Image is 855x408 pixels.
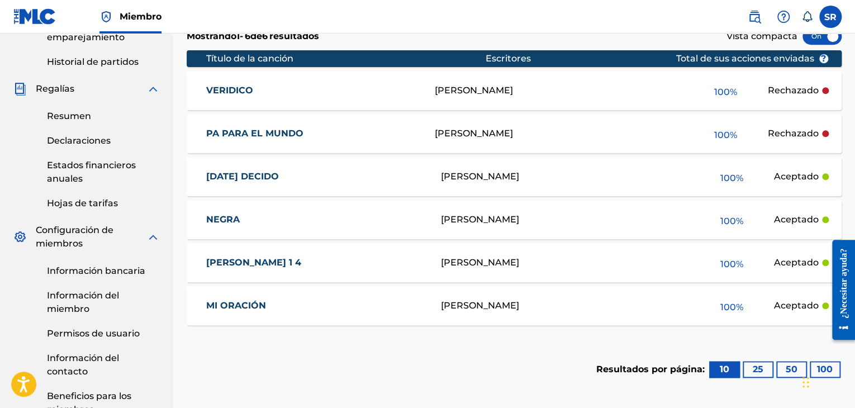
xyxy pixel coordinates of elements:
[47,353,119,377] font: Información del contacto
[486,53,531,64] font: Escritores
[709,361,740,378] button: 10
[802,366,809,399] div: Arrastrar
[441,300,519,311] font: [PERSON_NAME]
[206,85,253,96] font: VERIDICO
[206,257,301,268] font: [PERSON_NAME] 1 4
[47,290,119,314] font: Información del miembro
[726,31,797,41] font: Vista compacta
[736,173,743,183] font: %
[753,364,763,374] font: 25
[206,127,420,140] a: PA PARA EL MUNDO
[236,31,240,41] font: 1
[736,302,743,312] font: %
[262,31,268,41] font: 6
[714,130,730,140] font: 100
[47,265,145,276] font: Información bancaria
[47,110,160,123] a: Resumen
[596,364,705,374] font: Resultados por página:
[676,53,814,64] font: Total de sus acciones enviadas
[13,8,56,25] img: Logotipo del MLC
[47,352,160,378] a: Información del contacto
[777,10,790,23] img: ayuda
[206,170,426,183] a: [DATE] DECIDO
[206,213,426,226] a: NEGRA
[47,197,160,210] a: Hojas de tarifas
[120,11,161,22] font: Miembro
[13,82,27,96] img: Regalías
[743,361,773,378] button: 25
[819,6,842,28] div: Menú de usuario
[776,361,807,378] button: 50
[714,87,730,97] font: 100
[720,216,736,226] font: 100
[47,135,111,146] font: Declaraciones
[13,230,27,244] img: Configuración de miembros
[206,300,266,311] font: MI ORACIÓN
[206,53,293,64] font: Título de la canción
[768,85,819,96] font: Rechazado
[47,55,160,69] a: Historial de partidos
[206,214,240,225] font: NEGRA
[206,171,279,182] font: [DATE] DECIDO
[47,159,160,186] a: Estados financieros anuales
[736,216,743,226] font: %
[47,160,136,184] font: Estados financieros anuales
[748,10,761,23] img: buscar
[206,256,426,269] a: [PERSON_NAME] 1 4
[187,31,236,41] font: Mostrando
[720,302,736,312] font: 100
[206,84,420,97] a: VERIDICO
[824,230,855,350] iframe: Centro de recursos
[146,230,160,244] img: expandir
[774,300,819,311] font: Aceptado
[774,257,819,268] font: Aceptado
[441,257,519,268] font: [PERSON_NAME]
[47,327,160,340] a: Permisos de usuario
[206,128,303,139] font: PA PARA EL MUNDO
[768,128,819,139] font: Rechazado
[435,128,513,139] font: [PERSON_NAME]
[799,354,855,408] iframe: Widget de chat
[743,6,766,28] a: Búsqueda pública
[441,214,519,225] font: [PERSON_NAME]
[720,173,736,183] font: 100
[146,82,160,96] img: expandir
[36,225,113,249] font: Configuración de miembros
[47,198,118,208] font: Hojas de tarifas
[47,111,91,121] font: Resumen
[730,87,737,97] font: %
[435,85,513,96] font: [PERSON_NAME]
[730,130,737,140] font: %
[821,53,826,64] font: ?
[774,171,819,182] font: Aceptado
[47,264,160,278] a: Información bancaria
[47,328,140,339] font: Permisos de usuario
[99,10,113,23] img: Titular de los derechos superior
[441,171,519,182] font: [PERSON_NAME]
[245,31,250,41] font: 6
[47,134,160,148] a: Declaraciones
[250,31,262,41] font: de
[720,364,729,374] font: 10
[206,299,426,312] a: MI ORACIÓN
[720,259,736,269] font: 100
[772,6,795,28] div: Ayuda
[786,364,797,374] font: 50
[47,56,139,67] font: Historial de partidos
[801,11,813,22] div: Notificaciones
[269,31,319,41] font: resultados
[736,259,743,269] font: %
[36,83,74,94] font: Regalías
[774,214,819,225] font: Aceptado
[240,31,243,41] font: -
[47,289,160,316] a: Información del miembro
